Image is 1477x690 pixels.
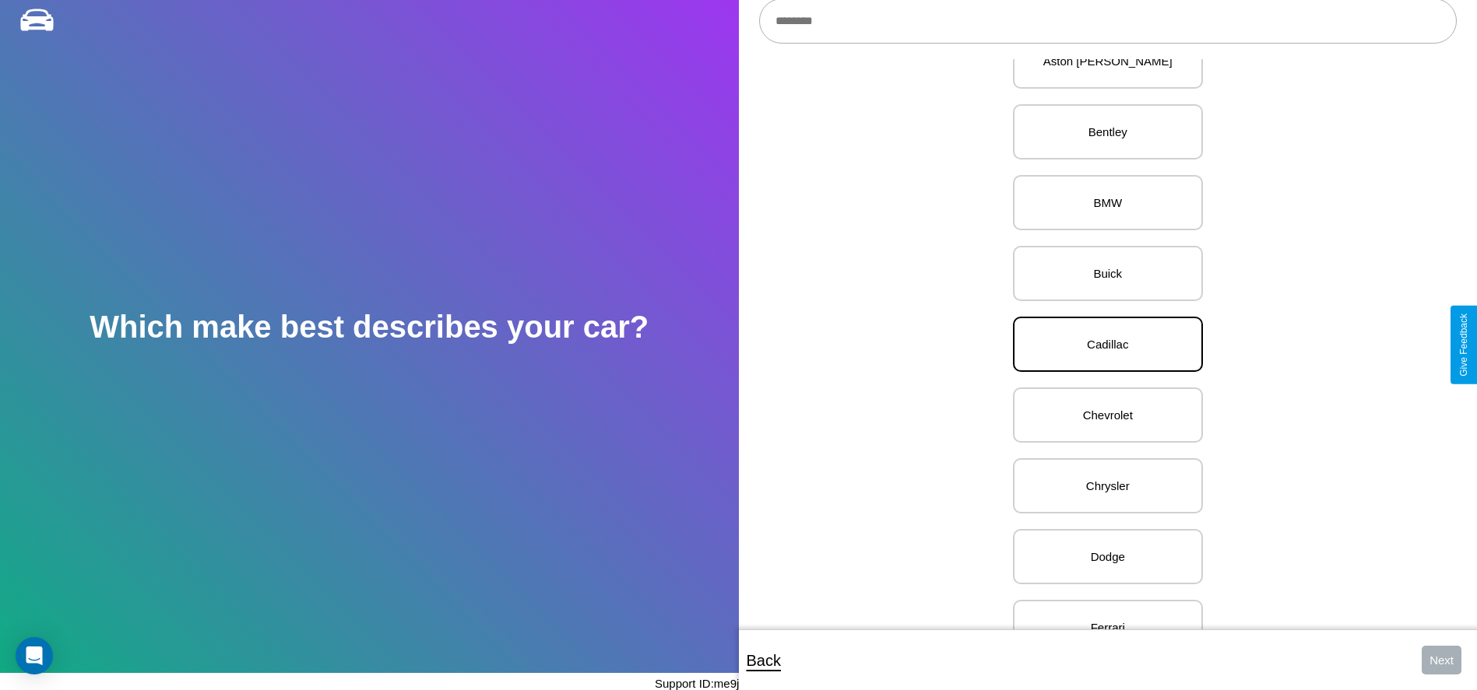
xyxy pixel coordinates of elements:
h2: Which make best describes your car? [90,310,649,345]
p: Chevrolet [1030,405,1186,426]
p: BMW [1030,192,1186,213]
p: Dodge [1030,546,1186,567]
p: Chrysler [1030,475,1186,496]
div: Give Feedback [1458,313,1469,377]
p: Aston [PERSON_NAME] [1030,51,1186,72]
p: Cadillac [1030,334,1186,355]
p: Bentley [1030,121,1186,142]
button: Next [1422,646,1461,674]
p: Buick [1030,263,1186,284]
div: Open Intercom Messenger [16,637,53,674]
p: Back [747,646,781,674]
p: Ferrari [1030,617,1186,638]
